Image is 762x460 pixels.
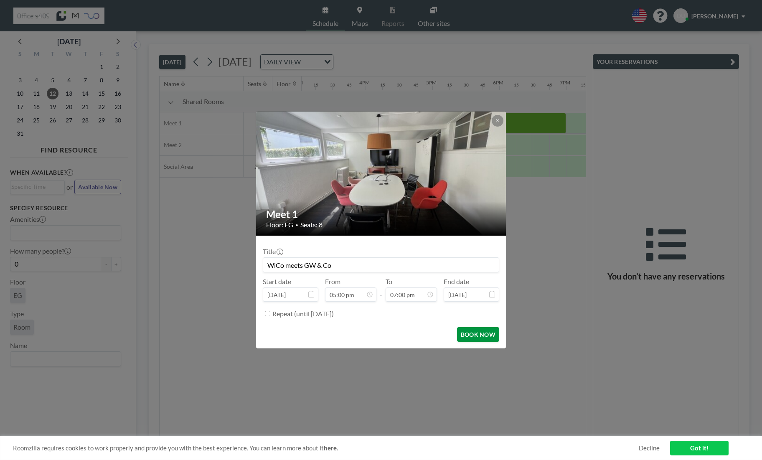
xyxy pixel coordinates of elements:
[444,277,469,286] label: End date
[266,221,293,229] span: Floor: EG
[300,221,323,229] span: Seats: 8
[386,277,392,286] label: To
[266,208,497,221] h2: Meet 1
[325,277,340,286] label: From
[263,277,291,286] label: Start date
[324,444,338,452] a: here.
[639,444,660,452] a: Decline
[457,327,499,342] button: BOOK NOW
[256,79,507,267] img: 537.jpg
[263,258,499,272] input: Dirk's reservation
[13,444,639,452] span: Roomzilla requires cookies to work properly and provide you with the best experience. You can lea...
[272,310,334,318] label: Repeat (until [DATE])
[380,280,382,299] span: -
[670,441,729,455] a: Got it!
[295,222,298,228] span: •
[263,247,282,256] label: Title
